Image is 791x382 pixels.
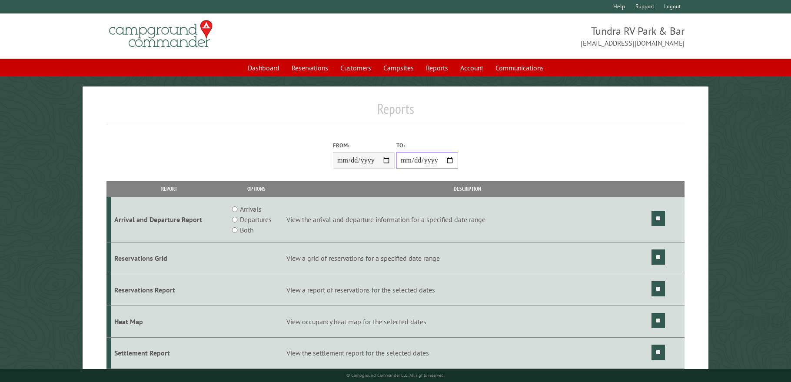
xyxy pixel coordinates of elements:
[285,337,650,369] td: View the settlement report for the selected dates
[111,306,228,337] td: Heat Map
[106,17,215,51] img: Campground Commander
[240,214,272,225] label: Departures
[285,274,650,306] td: View a report of reservations for the selected dates
[285,306,650,337] td: View occupancy heat map for the selected dates
[111,337,228,369] td: Settlement Report
[285,242,650,274] td: View a grid of reservations for a specified date range
[396,141,458,149] label: To:
[395,24,685,48] span: Tundra RV Park & Bar [EMAIL_ADDRESS][DOMAIN_NAME]
[421,60,453,76] a: Reports
[111,197,228,242] td: Arrival and Departure Report
[243,60,285,76] a: Dashboard
[346,372,445,378] small: © Campground Commander LLC. All rights reserved.
[455,60,489,76] a: Account
[228,181,285,196] th: Options
[111,274,228,306] td: Reservations Report
[240,225,253,235] label: Both
[240,204,262,214] label: Arrivals
[378,60,419,76] a: Campsites
[111,242,228,274] td: Reservations Grid
[286,60,333,76] a: Reservations
[490,60,549,76] a: Communications
[285,181,650,196] th: Description
[335,60,376,76] a: Customers
[111,181,228,196] th: Report
[285,197,650,242] td: View the arrival and departure information for a specified date range
[333,141,395,149] label: From:
[106,100,685,124] h1: Reports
